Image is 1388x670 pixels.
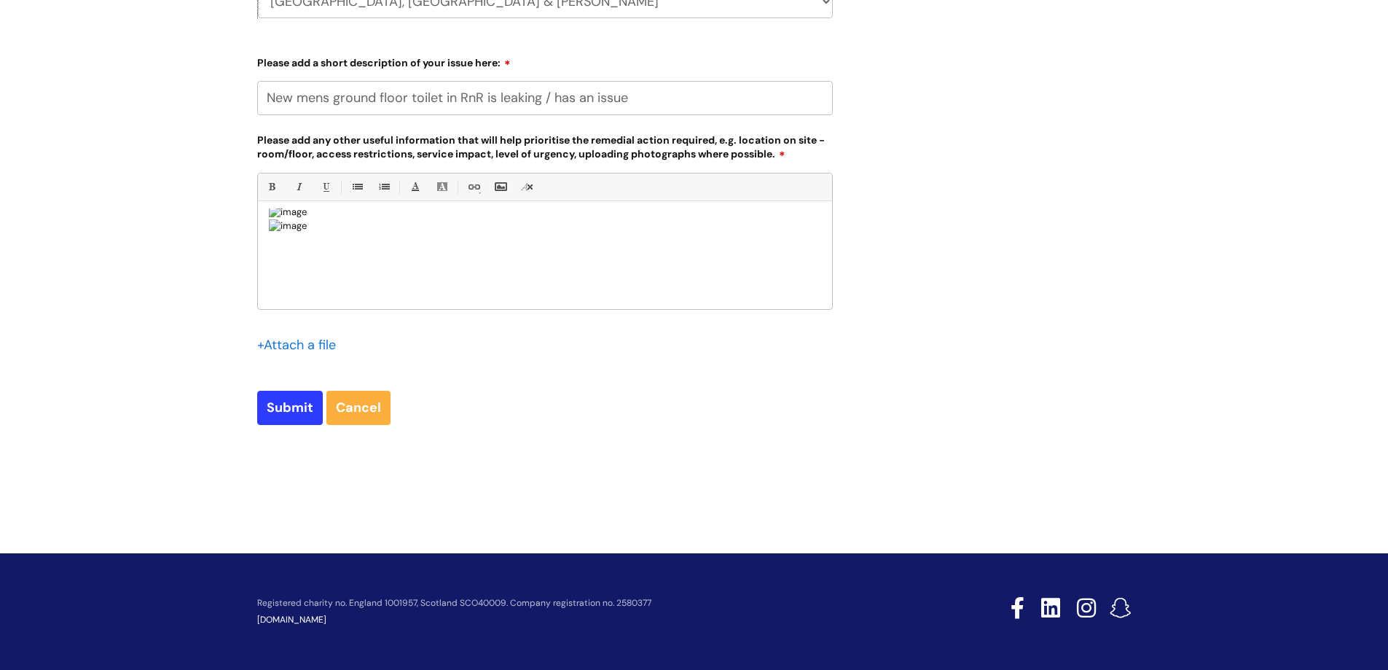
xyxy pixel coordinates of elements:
[257,599,907,608] p: Registered charity no. England 1001957, Scotland SCO40009. Company registration no. 2580377
[257,614,326,626] a: [DOMAIN_NAME]
[375,178,393,196] a: 1. Ordered List (Ctrl-Shift-8)
[464,178,482,196] a: Link
[257,333,345,357] div: Attach a file
[316,178,334,196] a: Underline(Ctrl-U)
[257,336,264,354] span: +
[257,391,323,424] input: Submit
[257,52,833,69] label: Please add a short description of your issue here:
[518,178,536,196] a: Remove formatting (Ctrl-\)
[433,178,451,196] a: Back Color
[348,178,366,196] a: • Unordered List (Ctrl-Shift-7)
[289,178,307,196] a: Italic (Ctrl-I)
[262,178,281,196] a: Bold (Ctrl-B)
[269,206,307,219] img: image
[269,219,307,233] img: image
[491,178,509,196] a: Insert Image...
[257,131,833,161] label: Please add any other useful information that will help prioritise the remedial action required, e...
[406,178,424,196] a: Font Color
[326,391,391,424] a: Cancel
